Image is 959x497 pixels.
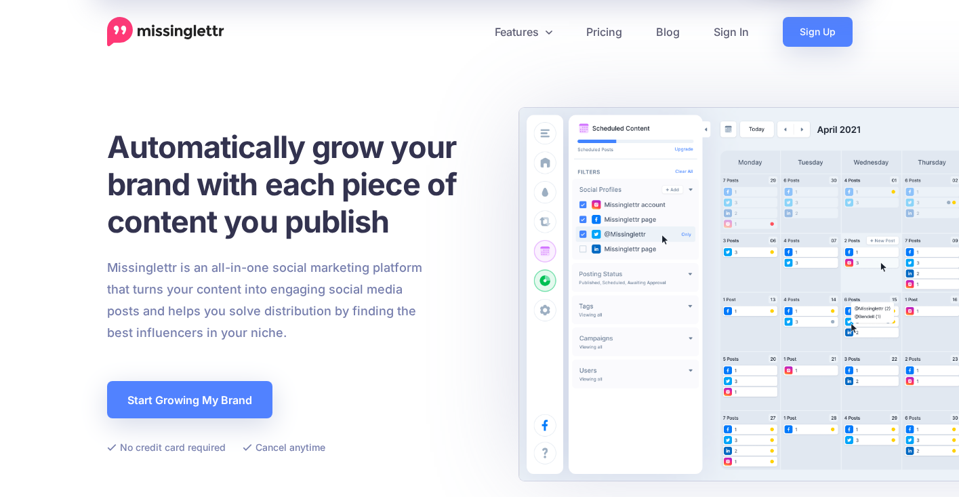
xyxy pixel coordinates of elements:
[107,257,423,344] p: Missinglettr is an all-in-one social marketing platform that turns your content into engaging soc...
[107,128,490,240] h1: Automatically grow your brand with each piece of content you publish
[107,381,272,418] a: Start Growing My Brand
[783,17,853,47] a: Sign Up
[243,439,325,456] li: Cancel anytime
[478,17,569,47] a: Features
[697,17,766,47] a: Sign In
[107,17,224,47] a: Home
[639,17,697,47] a: Blog
[107,439,226,456] li: No credit card required
[569,17,639,47] a: Pricing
